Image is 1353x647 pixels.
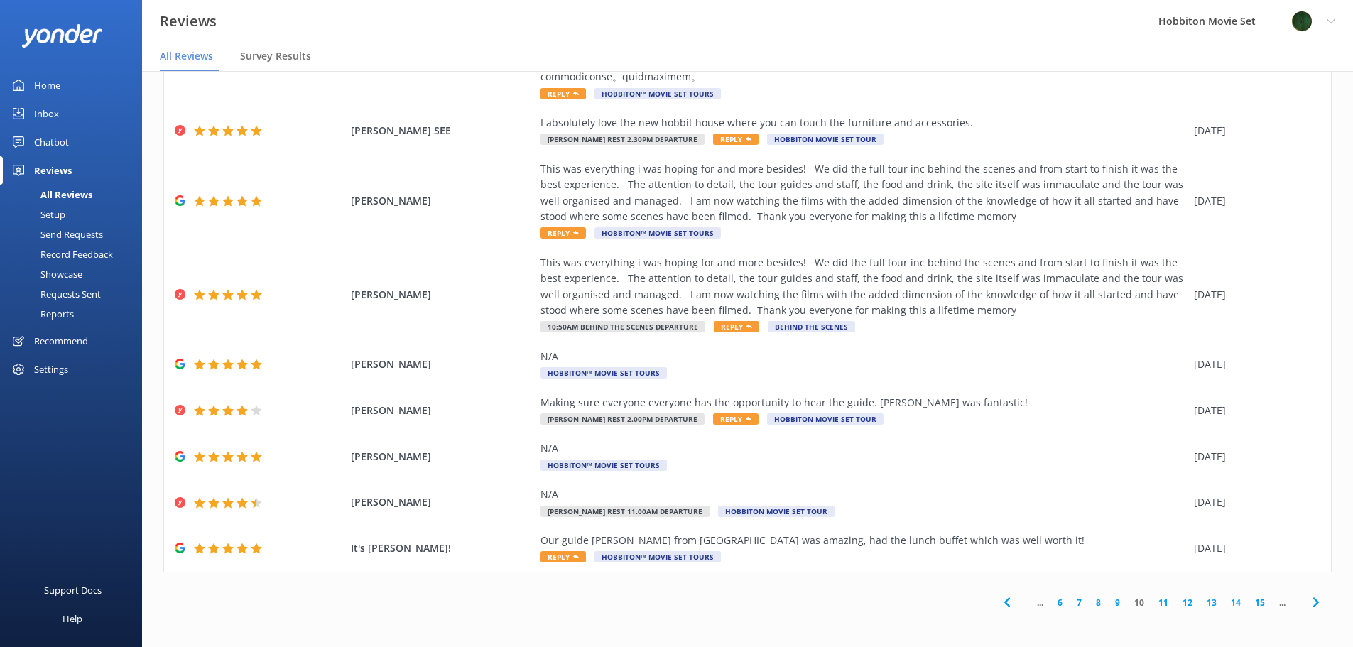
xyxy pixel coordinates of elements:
[1127,596,1151,609] a: 10
[9,205,142,224] a: Setup
[160,49,213,63] span: All Reviews
[9,244,113,264] div: Record Feedback
[594,227,721,239] span: Hobbiton™ Movie Set Tours
[540,134,705,145] span: [PERSON_NAME] Rest 2.30pm Departure
[540,88,586,99] span: Reply
[594,88,721,99] span: Hobbiton™ Movie Set Tours
[9,284,101,304] div: Requests Sent
[9,264,142,284] a: Showcase
[351,494,534,510] span: [PERSON_NAME]
[767,134,884,145] span: Hobbiton Movie Set Tour
[1070,596,1089,609] a: 7
[1194,540,1313,556] div: [DATE]
[1050,596,1070,609] a: 6
[1194,193,1313,209] div: [DATE]
[9,304,142,324] a: Reports
[9,244,142,264] a: Record Feedback
[34,355,68,384] div: Settings
[540,460,667,471] span: Hobbiton™ Movie Set Tours
[1108,596,1127,609] a: 9
[9,224,142,244] a: Send Requests
[63,604,82,633] div: Help
[1194,123,1313,138] div: [DATE]
[160,10,217,33] h3: Reviews
[540,551,586,562] span: Reply
[714,321,759,332] span: Reply
[540,395,1187,411] div: Making sure everyone everyone has the opportunity to hear the guide. [PERSON_NAME] was fantastic!
[351,449,534,464] span: [PERSON_NAME]
[9,304,74,324] div: Reports
[1194,494,1313,510] div: [DATE]
[1272,596,1293,609] span: ...
[1175,596,1200,609] a: 12
[540,533,1187,548] div: Our guide [PERSON_NAME] from [GEOGRAPHIC_DATA] was amazing, had the lunch buffet which was well w...
[34,128,69,156] div: Chatbot
[768,321,855,332] span: Behind The Scenes
[9,224,103,244] div: Send Requests
[594,551,721,562] span: Hobbiton™ Movie Set Tours
[1291,11,1313,32] img: 34-1625720359.png
[713,134,759,145] span: Reply
[1030,596,1050,609] span: ...
[9,185,92,205] div: All Reviews
[1194,287,1313,303] div: [DATE]
[351,123,534,138] span: [PERSON_NAME] SEE
[1194,357,1313,372] div: [DATE]
[351,540,534,556] span: It's [PERSON_NAME]!
[540,349,1187,364] div: N/A
[540,506,710,517] span: [PERSON_NAME] Rest 11.00am Departure
[540,255,1187,319] div: This was everything i was hoping for and more besides! We did the full tour inc behind the scenes...
[9,205,65,224] div: Setup
[1194,403,1313,418] div: [DATE]
[767,413,884,425] span: Hobbiton Movie Set Tour
[1200,596,1224,609] a: 13
[1224,596,1248,609] a: 14
[540,161,1187,225] div: This was everything i was hoping for and more besides! We did the full tour inc behind the scenes...
[44,576,102,604] div: Support Docs
[540,486,1187,502] div: N/A
[34,327,88,355] div: Recommend
[1089,596,1108,609] a: 8
[34,99,59,128] div: Inbox
[540,227,586,239] span: Reply
[540,367,667,379] span: Hobbiton™ Movie Set Tours
[21,24,103,48] img: yonder-white-logo.png
[540,115,1187,131] div: I absolutely love the new hobbit house where you can touch the furniture and accessories.
[540,440,1187,456] div: N/A
[540,413,705,425] span: [PERSON_NAME] Rest 2.00pm Departure
[713,413,759,425] span: Reply
[351,357,534,372] span: [PERSON_NAME]
[351,193,534,209] span: [PERSON_NAME]
[9,185,142,205] a: All Reviews
[9,264,82,284] div: Showcase
[9,284,142,304] a: Requests Sent
[351,287,534,303] span: [PERSON_NAME]
[351,403,534,418] span: [PERSON_NAME]
[1194,449,1313,464] div: [DATE]
[240,49,311,63] span: Survey Results
[34,71,60,99] div: Home
[1248,596,1272,609] a: 15
[1151,596,1175,609] a: 11
[718,506,835,517] span: Hobbiton Movie Set Tour
[34,156,72,185] div: Reviews
[540,321,705,332] span: 10:50am Behind The Scenes Departure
